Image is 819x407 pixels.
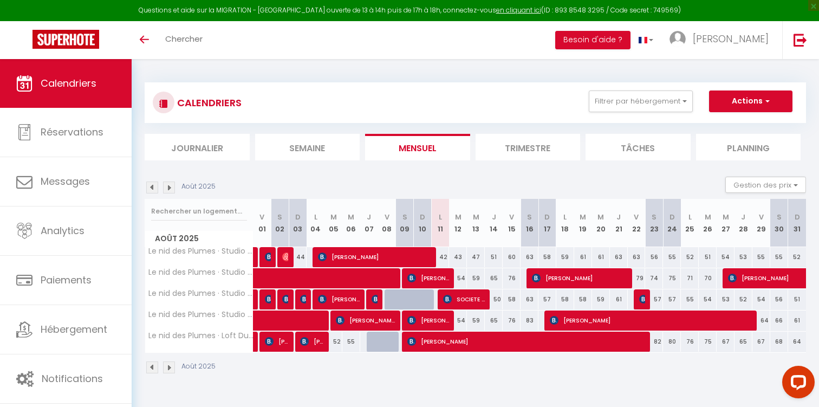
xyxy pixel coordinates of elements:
div: 44 [289,247,307,267]
a: [PERSON_NAME] [253,247,259,268]
div: 61 [788,311,806,331]
span: Le nid des Plumes · Studio [PERSON_NAME][GEOGRAPHIC_DATA] [147,289,255,298]
span: [PERSON_NAME] [532,268,627,288]
abbr: M [705,212,711,222]
abbr: J [741,212,745,222]
div: 65 [485,268,503,288]
th: 28 [734,199,752,247]
a: ... [PERSON_NAME] [661,21,782,59]
button: Gestion des prix [725,177,806,193]
div: 59 [467,311,485,331]
abbr: L [563,212,567,222]
li: Tâches [586,134,691,160]
abbr: V [509,212,514,222]
th: 22 [628,199,646,247]
span: [PERSON_NAME] [550,310,752,331]
abbr: M [455,212,461,222]
div: 66 [770,311,788,331]
span: [PERSON_NAME] [407,310,449,331]
abbr: S [527,212,532,222]
abbr: J [616,212,621,222]
span: [PERSON_NAME] [407,268,449,288]
div: 61 [574,247,592,267]
div: 59 [592,289,610,309]
span: Le nid des Plumes · Studio [PERSON_NAME][GEOGRAPHIC_DATA] [147,311,255,319]
th: 25 [681,199,699,247]
a: Chercher [157,21,211,59]
div: 76 [503,268,521,288]
div: 42 [432,247,450,267]
div: 58 [503,289,521,309]
div: 55 [663,247,681,267]
li: Journalier [145,134,250,160]
abbr: L [688,212,692,222]
span: SOCIETE JPD PLUS [443,289,485,309]
abbr: S [402,212,407,222]
th: 16 [521,199,538,247]
th: 01 [253,199,271,247]
div: 54 [449,311,467,331]
div: 53 [717,289,734,309]
abbr: D [420,212,425,222]
div: 58 [556,289,574,309]
div: 83 [521,311,538,331]
div: 65 [734,332,752,352]
div: 52 [681,247,699,267]
th: 07 [360,199,378,247]
th: 06 [342,199,360,247]
div: 52 [324,332,342,352]
div: 59 [556,247,574,267]
abbr: M [580,212,586,222]
iframe: LiveChat chat widget [773,361,819,407]
div: 43 [449,247,467,267]
th: 03 [289,199,307,247]
abbr: S [652,212,656,222]
div: 76 [503,311,521,331]
div: 75 [699,332,717,352]
th: 29 [752,199,770,247]
th: 05 [324,199,342,247]
th: 27 [717,199,734,247]
div: 51 [485,247,503,267]
div: 51 [699,247,717,267]
abbr: M [597,212,604,222]
span: Notifications [42,372,103,385]
span: Messages [41,175,90,188]
a: en cliquant ici [496,5,541,15]
div: 67 [717,332,734,352]
p: Août 2025 [181,361,216,372]
span: [PERSON_NAME] [336,310,395,331]
p: Août 2025 [181,182,216,192]
th: 30 [770,199,788,247]
span: Le nid des Plumes · Loft Du Châtelet · Châteauroux [147,332,255,340]
li: Trimestre [476,134,581,160]
button: Besoin d'aide ? [555,31,630,49]
abbr: D [795,212,800,222]
span: Calendriers [41,76,96,90]
th: 11 [432,199,450,247]
div: 60 [503,247,521,267]
div: 57 [645,289,663,309]
th: 26 [699,199,717,247]
div: 64 [752,311,770,331]
span: [PERSON_NAME] [265,247,271,267]
abbr: D [295,212,301,222]
img: logout [794,33,807,47]
input: Rechercher un logement... [151,202,247,221]
span: [PERSON_NAME] [372,289,378,309]
div: 76 [681,332,699,352]
th: 12 [449,199,467,247]
div: 74 [645,268,663,288]
div: 55 [681,289,699,309]
span: Août 2025 [145,231,253,247]
div: 70 [699,268,717,288]
li: Planning [696,134,801,160]
div: 71 [681,268,699,288]
abbr: L [439,212,442,222]
div: 59 [467,268,485,288]
div: 57 [663,289,681,309]
span: [PERSON_NAME] [407,331,646,352]
div: 54 [717,247,734,267]
abbr: V [385,212,389,222]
